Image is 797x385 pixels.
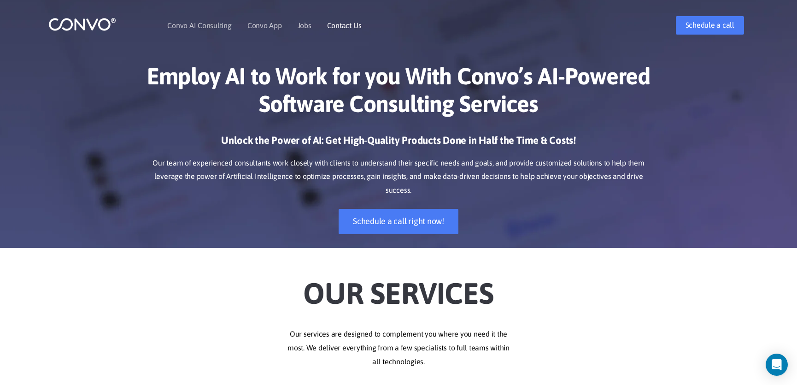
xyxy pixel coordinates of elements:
[676,16,744,35] a: Schedule a call
[143,327,654,369] p: Our services are designed to complement you where you need it the most. We deliver everything fro...
[327,22,362,29] a: Contact Us
[143,62,654,124] h1: Employ AI to Work for you With Convo’s AI-Powered Software Consulting Services
[48,17,116,31] img: logo_1.png
[143,134,654,154] h3: Unlock the Power of AI: Get High-Quality Products Done in Half the Time & Costs!
[247,22,282,29] a: Convo App
[143,156,654,198] p: Our team of experienced consultants work closely with clients to understand their specific needs ...
[298,22,311,29] a: Jobs
[339,209,458,234] a: Schedule a call right now!
[143,262,654,314] h2: Our Services
[766,354,788,376] div: Open Intercom Messenger
[167,22,231,29] a: Convo AI Consulting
